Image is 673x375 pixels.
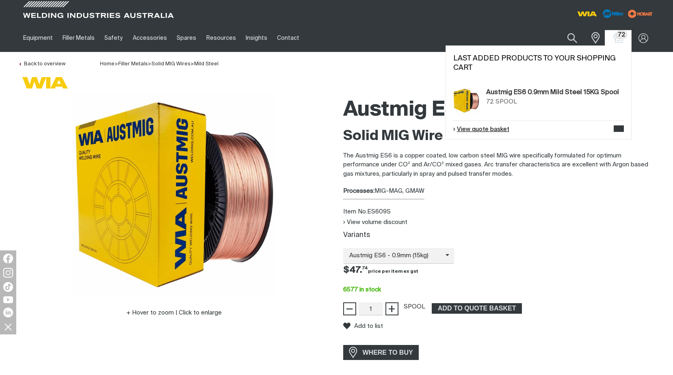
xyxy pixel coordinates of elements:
h2: Solid MIG Wire [343,127,655,145]
a: Back to overview [18,61,65,67]
a: Solid MIG Wires [151,61,190,67]
span: $47. [343,266,418,275]
input: Product name or item number... [548,28,586,47]
button: Add to list [343,322,383,330]
img: Instagram [3,268,13,278]
img: LinkedIn [3,308,13,317]
span: Austmig ES6 - 0.9mm (15kg) [343,251,446,261]
a: Austmig ES6 0.9mm Mild Steel 15KG Spool [486,88,619,97]
p: The Austmig ES6 is a copper coated, low carbon steel MIG wire specifically formulated for optimum... [343,151,655,179]
a: Insights [241,24,272,52]
span: 72 [486,99,494,105]
strong: Processes: [343,188,374,194]
sup: 74 [362,266,368,270]
a: Equipment [18,24,58,52]
span: WHERE TO BUY [357,346,418,359]
span: > [148,61,151,67]
img: Facebook [3,254,13,263]
a: Home [100,60,115,67]
img: Austmig ES6 [73,93,276,296]
a: Spares [172,24,201,52]
a: Shopping cart (72 product(s)) [612,33,625,43]
span: Add to list [354,323,383,330]
span: ADD TO QUOTE BASKET [433,303,521,314]
label: Variants [343,232,370,239]
span: > [190,61,194,67]
a: View quote basket [453,125,509,134]
div: MIG-MAG, GMAW [343,187,655,196]
a: Safety [100,24,128,52]
button: View volume discount [343,219,407,226]
span: > [115,61,118,67]
span: − [346,302,353,316]
span: 72 [616,30,628,39]
a: Resources [201,24,240,52]
button: Add Austmig ES6 0.9mm Mild Steel 15KG Spool to the shopping cart [432,303,522,314]
button: Hover to zoom | Click to enlarge [121,308,227,318]
span: + [388,302,396,316]
span: 6577 in stock [343,287,381,293]
div: Price [337,264,662,277]
a: Accessories [128,24,172,52]
h2: Last added products to your shopping cart [453,54,624,73]
button: Search products [558,28,586,47]
div: SPOOL [404,302,425,312]
img: miller [625,8,655,20]
div: Item No. ES609S [343,207,655,217]
h1: Austmig ES6 [343,97,655,123]
img: Austmig ES6 0.9mm Mild Steel 15KG Spool [453,88,479,114]
a: WHERE TO BUY [343,345,419,360]
a: Mild Steel [194,61,219,67]
a: Filler Metals [58,24,100,52]
img: YouTube [3,296,13,303]
a: Filler Metals [118,61,148,67]
a: Contact [272,24,304,52]
div: SPOOL [496,97,517,107]
img: hide socials [1,320,15,334]
nav: Main [18,24,496,52]
img: TikTok [3,282,13,292]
